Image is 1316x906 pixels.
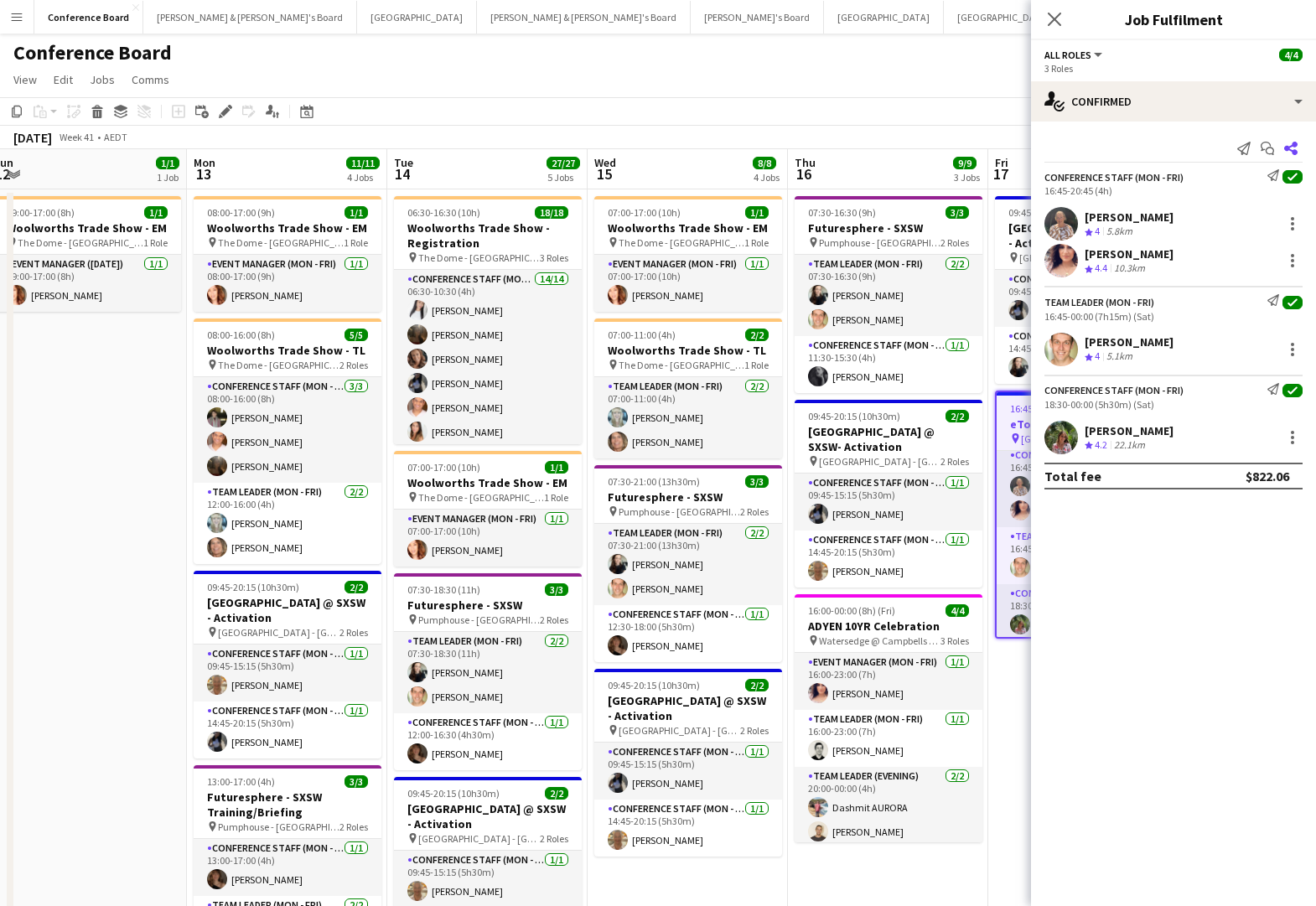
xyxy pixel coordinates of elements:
app-card-role: Event Manager (Mon - Fri)1/107:00-17:00 (10h)[PERSON_NAME] [594,255,782,312]
span: 2/2 [545,787,568,800]
span: 2 Roles [339,821,368,833]
span: 4/4 [946,604,969,617]
span: 09:45-20:15 (10h30m) [808,410,900,422]
button: All roles [1044,49,1105,61]
div: Team Leader (Mon - Fri) [1044,296,1154,308]
span: 1 Role [744,236,769,249]
span: 2 Roles [940,455,969,468]
span: 15 [592,164,616,184]
span: 1/1 [156,157,179,169]
span: 07:30-21:00 (13h30m) [608,475,700,488]
span: [GEOGRAPHIC_DATA] - [GEOGRAPHIC_DATA] [819,455,940,468]
app-job-card: 07:30-16:30 (9h)3/3Futuresphere - SXSW Pumphouse - [GEOGRAPHIC_DATA]2 RolesTeam Leader (Mon - Fri... [795,196,982,393]
app-card-role: Conference Staff (Mon - Fri)1/118:30-00:00 (5h30m)[PERSON_NAME] [997,584,1181,641]
span: 16:00-00:00 (8h) (Fri) [808,604,895,617]
div: 4 Jobs [347,171,379,184]
div: 5.8km [1103,225,1136,239]
span: 08:00-16:00 (8h) [207,329,275,341]
app-card-role: Conference Staff (Mon - Fri)1/113:00-17:00 (4h)[PERSON_NAME] [194,839,381,896]
span: 8/8 [753,157,776,169]
h3: Woolworths Trade Show - TL [594,343,782,358]
app-card-role: Conference Staff (Mon - Fri)1/114:45-20:15 (5h30m)[PERSON_NAME] [194,702,381,758]
button: [GEOGRAPHIC_DATA]/[GEOGRAPHIC_DATA] [944,1,1159,34]
app-job-card: 07:00-17:00 (10h)1/1Woolworths Trade Show - EM The Dome - [GEOGRAPHIC_DATA]1 RoleEvent Manager (M... [594,196,782,312]
a: Jobs [83,69,122,91]
app-card-role: Team Leader (Mon - Fri)2/212:00-16:00 (4h)[PERSON_NAME][PERSON_NAME] [194,483,381,564]
span: Watersedge @ Campbells Stores - The Rocks [819,634,940,647]
span: 2/2 [745,329,769,341]
div: 3 Jobs [954,171,980,184]
span: 07:00-17:00 (10h) [608,206,681,219]
span: 2/2 [946,410,969,422]
app-card-role: Conference Staff (Mon - Fri)1/112:30-18:00 (5h30m)[PERSON_NAME] [594,605,782,662]
a: Comms [125,69,176,91]
app-job-card: 09:45-20:15 (10h30m)2/2[GEOGRAPHIC_DATA] @ SXSW- Activation [GEOGRAPHIC_DATA] - [GEOGRAPHIC_DATA]... [795,400,982,588]
span: 16:45-00:00 (7h15m) (Sat) [1010,402,1120,415]
span: The Dome - [GEOGRAPHIC_DATA] [418,251,540,264]
div: 18:30-00:00 (5h30m) (Sat) [1044,398,1303,411]
h3: Futuresphere - SXSW [594,489,782,505]
span: The Dome - [GEOGRAPHIC_DATA] [218,236,344,249]
span: 4.2 [1095,438,1107,451]
span: 4.4 [1095,261,1107,274]
span: [GEOGRAPHIC_DATA] - [GEOGRAPHIC_DATA] [1019,251,1141,264]
app-card-role: Conference Staff (Mon - Fri)1/109:45-15:15 (5h30m)[PERSON_NAME] [594,743,782,800]
div: 09:45-20:15 (10h30m)2/2[GEOGRAPHIC_DATA] @ SXSW - Activation [GEOGRAPHIC_DATA] - [GEOGRAPHIC_DATA... [995,196,1183,384]
span: Thu [795,155,816,170]
app-job-card: 16:00-00:00 (8h) (Fri)4/4ADYEN 10YR Celebration Watersedge @ Campbells Stores - The Rocks3 RolesE... [795,594,982,842]
app-job-card: 06:30-16:30 (10h)18/18Woolworths Trade Show - Registration The Dome - [GEOGRAPHIC_DATA]3 RolesCon... [394,196,582,444]
span: [GEOGRAPHIC_DATA] - [GEOGRAPHIC_DATA] [218,626,339,639]
button: [GEOGRAPHIC_DATA] [357,1,477,34]
h3: [GEOGRAPHIC_DATA] @ SXSW - Activation [995,220,1183,251]
span: 09:45-20:15 (10h30m) [407,787,500,800]
h3: [GEOGRAPHIC_DATA] @ SXSW - Activation [194,595,381,625]
span: 9/9 [953,157,977,169]
app-card-role: Team Leader (Evening)2/220:00-00:00 (4h)Dashmit AURORA[PERSON_NAME] [795,767,982,848]
app-job-card: 07:30-18:30 (11h)3/3Futuresphere - SXSW Pumphouse - [GEOGRAPHIC_DATA]2 RolesTeam Leader (Mon - Fr... [394,573,582,770]
div: 16:45-20:45 (4h) [1044,184,1303,197]
a: Edit [47,69,80,91]
span: Pumphouse - [GEOGRAPHIC_DATA] [418,613,540,626]
app-job-card: 07:30-21:00 (13h30m)3/3Futuresphere - SXSW Pumphouse - [GEOGRAPHIC_DATA]2 RolesTeam Leader (Mon -... [594,465,782,662]
span: The Dome - [GEOGRAPHIC_DATA] [619,359,744,371]
app-card-role: Conference Staff (Mon - Fri)1/114:45-20:15 (5h30m)[PERSON_NAME] [795,531,982,588]
span: 2 Roles [339,626,368,639]
span: 4/4 [1279,49,1303,61]
div: Conference Staff (Mon - Fri) [1044,171,1184,184]
app-job-card: 16:45-00:00 (7h15m) (Sat)4/4eToro Event [GEOGRAPHIC_DATA] - [GEOGRAPHIC_DATA]3 RolesConference St... [995,391,1183,639]
app-card-role: Conference Staff (Mon - Fri)1/109:45-15:15 (5h30m)[PERSON_NAME] [194,645,381,702]
span: 5/5 [345,329,368,341]
div: 5.1km [1103,349,1136,364]
span: 3 Roles [940,634,969,647]
h3: Futuresphere - SXSW Training/Briefing [194,790,381,820]
app-job-card: 07:00-17:00 (10h)1/1Woolworths Trade Show - EM The Dome - [GEOGRAPHIC_DATA]1 RoleEvent Manager (M... [394,451,582,567]
h3: [GEOGRAPHIC_DATA] @ SXSW - Activation [594,693,782,723]
app-card-role: Event Manager (Mon - Fri)1/107:00-17:00 (10h)[PERSON_NAME] [394,510,582,567]
span: Pumphouse - [GEOGRAPHIC_DATA] [218,821,339,833]
span: All roles [1044,49,1091,61]
h3: eToro Event [997,417,1181,432]
div: Conference Staff (Mon - Fri) [1044,384,1184,396]
app-card-role: Team Leader (Mon - Fri)2/207:30-21:00 (13h30m)[PERSON_NAME][PERSON_NAME] [594,524,782,605]
div: [PERSON_NAME] [1085,210,1174,225]
span: 07:00-11:00 (4h) [608,329,676,341]
span: 1/1 [745,206,769,219]
span: Fri [995,155,1008,170]
span: 09:00-17:00 (8h) [7,206,75,219]
span: 1 Role [143,236,168,249]
span: 06:30-16:30 (10h) [407,206,480,219]
span: 2 Roles [740,505,769,518]
span: 3/3 [345,775,368,788]
app-card-role: Conference Staff (Mon - Fri)1/111:30-15:30 (4h)[PERSON_NAME] [795,336,982,393]
span: The Dome - [GEOGRAPHIC_DATA] [418,491,544,504]
h3: Woolworths Trade Show - TL [194,343,381,358]
span: [GEOGRAPHIC_DATA] - [GEOGRAPHIC_DATA] [619,724,740,737]
span: 2 Roles [540,613,568,626]
app-card-role: Team Leader (Mon - Fri)2/207:00-11:00 (4h)[PERSON_NAME][PERSON_NAME] [594,377,782,458]
app-card-role: Conference Staff (Mon - Fri)1/109:45-15:15 (5h30m)[PERSON_NAME] [795,474,982,531]
span: Pumphouse - [GEOGRAPHIC_DATA] [619,505,740,518]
